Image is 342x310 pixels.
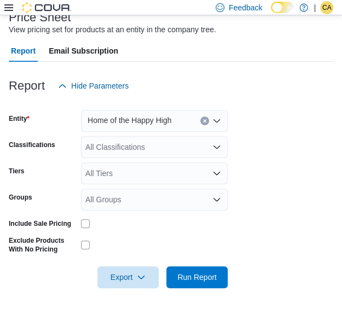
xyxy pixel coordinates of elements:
[314,1,316,14] p: |
[11,40,36,62] span: Report
[9,11,71,24] h3: Price Sheet
[271,2,294,13] input: Dark Mode
[200,116,209,125] button: Clear input
[71,80,129,91] span: Hide Parameters
[9,219,71,228] label: Include Sale Pricing
[9,236,77,254] label: Exclude Products With No Pricing
[320,1,333,14] div: Cree-Ann Perrin
[177,272,217,283] span: Run Report
[104,266,152,288] span: Export
[9,79,45,92] h3: Report
[97,266,159,288] button: Export
[212,143,221,151] button: Open list of options
[212,116,221,125] button: Open list of options
[212,195,221,204] button: Open list of options
[166,266,228,288] button: Run Report
[9,167,24,176] label: Tiers
[9,193,32,202] label: Groups
[322,1,332,14] span: CA
[49,40,118,62] span: Email Subscription
[22,2,71,13] img: Cova
[9,24,216,36] div: View pricing set for products at an entity in the company tree.
[229,2,262,13] span: Feedback
[212,169,221,178] button: Open list of options
[9,114,30,123] label: Entity
[54,75,133,97] button: Hide Parameters
[88,114,171,127] span: Home of the Happy High
[9,141,55,149] label: Classifications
